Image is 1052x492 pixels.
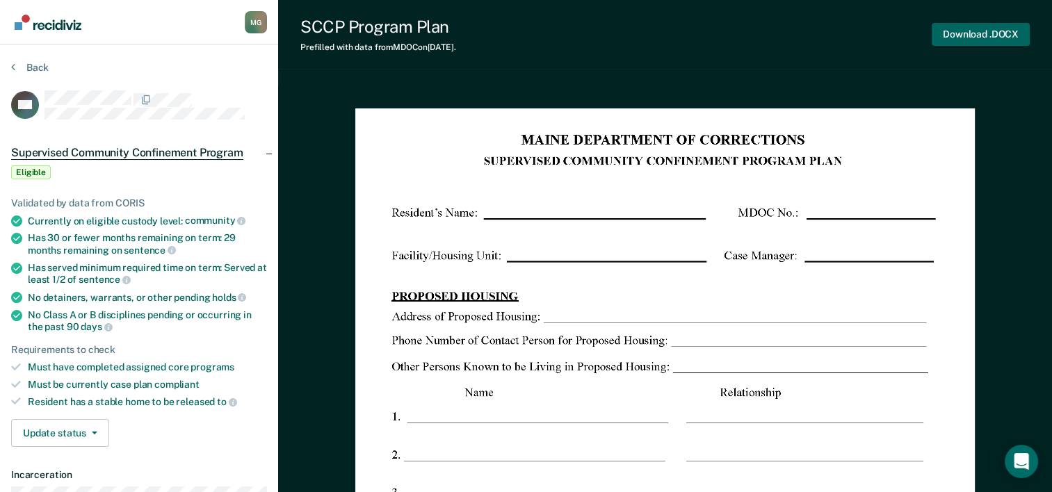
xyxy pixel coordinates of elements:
span: programs [191,361,234,372]
div: Resident has a stable home to be released [28,395,267,408]
div: Prefilled with data from MDOC on [DATE] . [300,42,456,52]
span: to [217,396,237,407]
dt: Incarceration [11,469,267,481]
span: days [81,321,112,332]
div: Must be currently case plan [28,379,267,391]
span: community [185,215,246,226]
div: Currently on eligible custody level: [28,215,267,227]
div: Must have completed assigned core [28,361,267,373]
div: Open Intercom Messenger [1005,445,1038,478]
span: holds [212,292,246,303]
span: Supervised Community Confinement Program [11,146,243,160]
div: No Class A or B disciplines pending or occurring in the past 90 [28,309,267,333]
button: Profile dropdown button [245,11,267,33]
div: SCCP Program Plan [300,17,456,37]
div: Has 30 or fewer months remaining on term: 29 months remaining on [28,232,267,256]
div: M G [245,11,267,33]
button: Update status [11,419,109,447]
div: Has served minimum required time on term: Served at least 1/2 of [28,262,267,286]
div: Requirements to check [11,344,267,356]
div: No detainers, warrants, or other pending [28,291,267,304]
span: sentence [124,245,176,256]
button: Back [11,61,49,74]
img: Recidiviz [15,15,81,30]
div: Validated by data from CORIS [11,197,267,209]
button: Download .DOCX [932,23,1030,46]
span: Eligible [11,165,51,179]
span: sentence [79,274,131,285]
span: compliant [154,379,200,390]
